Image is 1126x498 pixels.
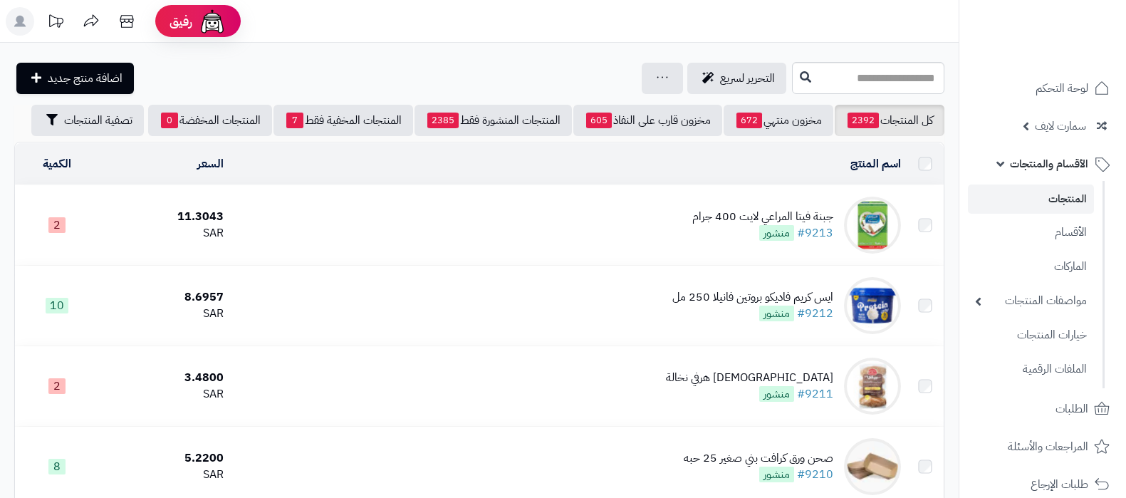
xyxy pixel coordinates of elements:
a: #9212 [797,305,833,322]
div: ايس كريم فاديكو بروتين فانيلا 250 مل [672,289,833,306]
a: #9210 [797,466,833,483]
div: SAR [105,467,224,483]
a: الكمية [43,155,71,172]
span: 2385 [427,113,459,128]
span: 0 [161,113,178,128]
a: مخزون منتهي672 [724,105,833,136]
a: مواصفات المنتجات [968,286,1094,316]
span: منشور [759,306,794,321]
div: جبنة فيتا المراعي لايت 400 جرام [692,209,833,225]
a: كل المنتجات2392 [835,105,944,136]
a: #9213 [797,224,833,242]
div: SAR [105,306,224,322]
img: صحن ورق كرافت بني صغير 25 حبه [844,438,901,495]
span: التحرير لسريع [720,70,775,87]
a: الماركات [968,251,1094,282]
span: 2 [48,217,66,233]
span: 2392 [848,113,879,128]
a: المنتجات [968,185,1094,214]
span: منشور [759,467,794,482]
span: منشور [759,386,794,402]
span: تصفية المنتجات [64,112,132,129]
div: 3.4800 [105,370,224,386]
button: تصفية المنتجات [31,105,144,136]
span: المراجعات والأسئلة [1008,437,1088,457]
span: 672 [736,113,762,128]
a: المنتجات المخفية فقط7 [273,105,413,136]
a: مخزون قارب على النفاذ605 [573,105,722,136]
div: SAR [105,386,224,403]
div: 8.6957 [105,289,224,306]
span: اضافة منتج جديد [48,70,122,87]
img: ai-face.png [198,7,226,36]
a: لوحة التحكم [968,71,1117,105]
div: [DEMOGRAPHIC_DATA] هرفي نخالة [666,370,833,386]
span: رفيق [170,13,192,30]
a: #9211 [797,385,833,403]
img: صامولي هرفي نخالة [844,358,901,415]
span: 10 [46,298,68,313]
div: SAR [105,225,224,242]
span: 8 [48,459,66,474]
a: الطلبات [968,392,1117,426]
a: اسم المنتج [850,155,901,172]
a: اضافة منتج جديد [16,63,134,94]
a: السعر [197,155,224,172]
img: logo-2.png [1029,11,1112,41]
span: طلبات الإرجاع [1031,474,1088,494]
a: الأقسام [968,217,1094,248]
span: 2 [48,378,66,394]
img: جبنة فيتا المراعي لايت 400 جرام [844,197,901,254]
span: الأقسام والمنتجات [1010,154,1088,174]
span: سمارت لايف [1035,116,1086,136]
div: 5.2200 [105,450,224,467]
span: 7 [286,113,303,128]
a: المنتجات المنشورة فقط2385 [415,105,572,136]
a: التحرير لسريع [687,63,786,94]
a: تحديثات المنصة [38,7,73,39]
div: 11.3043 [105,209,224,225]
a: الملفات الرقمية [968,354,1094,385]
span: لوحة التحكم [1036,78,1088,98]
a: خيارات المنتجات [968,320,1094,351]
span: الطلبات [1055,399,1088,419]
span: منشور [759,225,794,241]
img: ايس كريم فاديكو بروتين فانيلا 250 مل [844,277,901,334]
a: المراجعات والأسئلة [968,430,1117,464]
div: صحن ورق كرافت بني صغير 25 حبه [684,450,833,467]
span: 605 [586,113,612,128]
a: المنتجات المخفضة0 [148,105,272,136]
